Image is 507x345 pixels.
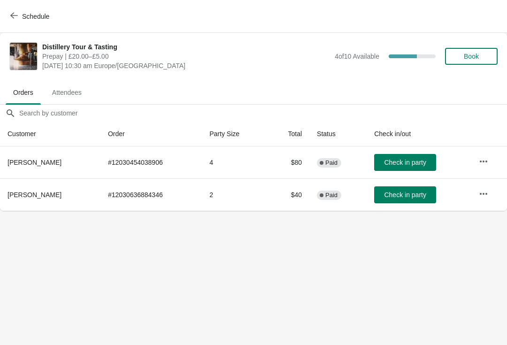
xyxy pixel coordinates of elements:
td: # 12030454038906 [100,146,202,178]
button: Book [445,48,498,65]
th: Total [268,122,310,146]
span: Check in party [384,191,426,199]
input: Search by customer [19,105,507,122]
th: Party Size [202,122,267,146]
span: 4 of 10 Available [335,53,379,60]
img: Distillery Tour & Tasting [10,43,37,70]
span: [DATE] 10:30 am Europe/[GEOGRAPHIC_DATA] [42,61,330,70]
span: [PERSON_NAME] [8,159,61,166]
td: # 12030636884346 [100,178,202,211]
td: 2 [202,178,267,211]
button: Check in party [374,154,436,171]
th: Check in/out [367,122,471,146]
span: Check in party [384,159,426,166]
span: Paid [325,192,338,199]
span: Orders [6,84,41,101]
th: Status [309,122,367,146]
th: Order [100,122,202,146]
button: Check in party [374,186,436,203]
td: 4 [202,146,267,178]
span: Schedule [22,13,49,20]
button: Schedule [5,8,57,25]
span: Paid [325,159,338,167]
span: Prepay | £20.00–£5.00 [42,52,330,61]
span: [PERSON_NAME] [8,191,61,199]
td: $80 [268,146,310,178]
span: Book [464,53,479,60]
td: $40 [268,178,310,211]
span: Distillery Tour & Tasting [42,42,330,52]
span: Attendees [45,84,89,101]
